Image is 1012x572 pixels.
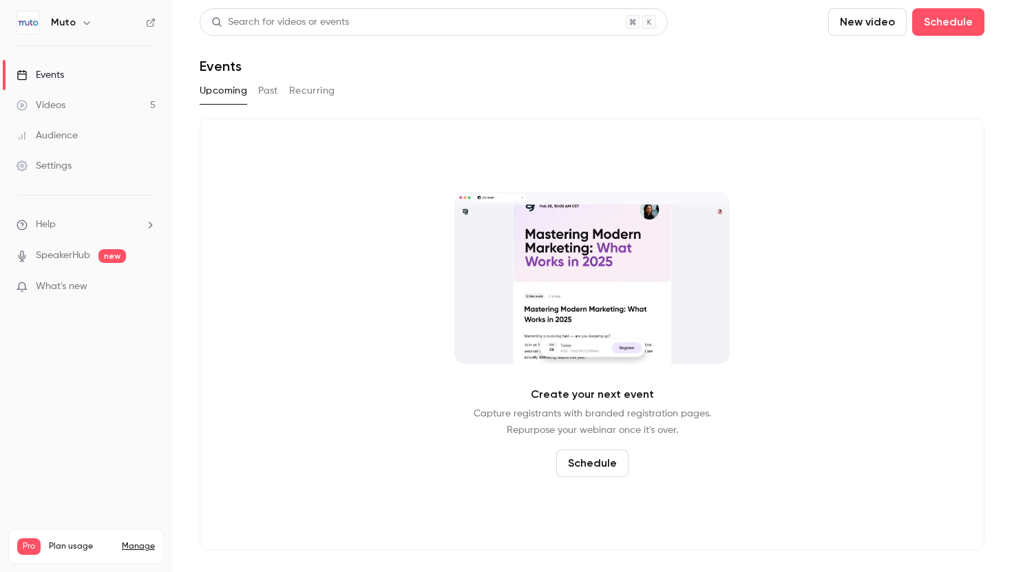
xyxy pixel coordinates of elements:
[49,541,114,552] span: Plan usage
[258,80,278,102] button: Past
[200,80,247,102] button: Upcoming
[36,218,56,232] span: Help
[474,405,711,438] p: Capture registrants with branded registration pages. Repurpose your webinar once it's over.
[17,538,41,555] span: Pro
[36,279,87,294] span: What's new
[17,68,64,82] div: Events
[200,58,242,74] h1: Events
[139,281,156,293] iframe: Noticeable Trigger
[17,159,72,173] div: Settings
[51,16,76,30] h6: Muto
[556,449,629,477] button: Schedule
[531,386,654,403] p: Create your next event
[98,249,126,263] span: new
[36,248,90,263] a: SpeakerHub
[17,12,39,34] img: Muto
[828,8,907,36] button: New video
[17,218,156,232] li: help-dropdown-opener
[289,80,335,102] button: Recurring
[17,98,65,112] div: Videos
[211,15,349,30] div: Search for videos or events
[912,8,984,36] button: Schedule
[17,129,78,142] div: Audience
[122,541,155,552] a: Manage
